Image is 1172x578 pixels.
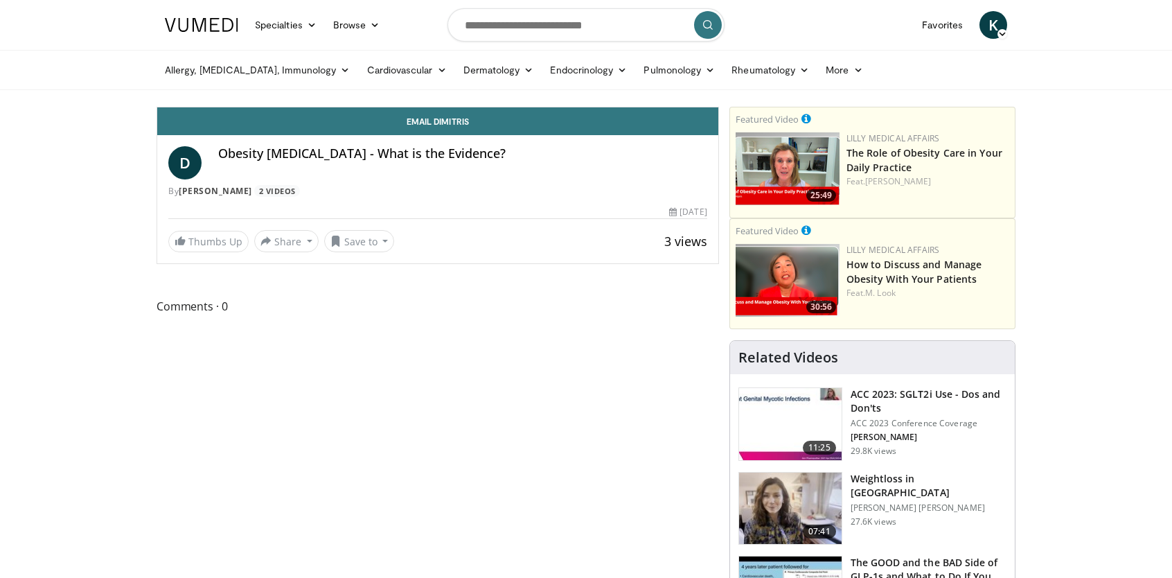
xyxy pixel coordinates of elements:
[846,146,1002,174] a: The Role of Obesity Care in Your Daily Practice
[846,244,940,256] a: Lilly Medical Affairs
[447,8,725,42] input: Search topics, interventions
[179,185,252,197] a: [PERSON_NAME]
[664,233,707,249] span: 3 views
[254,230,319,252] button: Share
[817,56,871,84] a: More
[865,287,896,299] a: M. Look
[723,56,817,84] a: Rheumatology
[979,11,1007,39] a: K
[851,387,1006,415] h3: ACC 2023: SGLT2i Use - Dos and Don'ts
[865,175,931,187] a: [PERSON_NAME]
[324,230,395,252] button: Save to
[736,244,840,317] a: 30:56
[736,225,799,237] small: Featured Video
[851,502,1006,514] p: [PERSON_NAME] [PERSON_NAME]
[806,189,836,202] span: 25:49
[846,258,982,286] a: How to Discuss and Manage Obesity With Your Patients
[851,418,1006,429] p: ACC 2023 Conference Coverage
[254,185,300,197] a: 2 Videos
[806,301,836,313] span: 30:56
[168,146,202,179] a: D
[846,132,940,144] a: Lilly Medical Affairs
[851,432,1006,443] p: [PERSON_NAME]
[851,472,1006,500] h3: Weightloss in [GEOGRAPHIC_DATA]
[846,175,1009,188] div: Feat.
[218,146,707,161] h4: Obesity [MEDICAL_DATA] - What is the Evidence?
[736,132,840,205] img: e1208b6b-349f-4914-9dd7-f97803bdbf1d.png.150x105_q85_crop-smart_upscale.png
[168,185,707,198] div: By
[157,297,719,315] span: Comments 0
[165,18,238,32] img: VuMedi Logo
[846,287,1009,299] div: Feat.
[738,472,1006,545] a: 07:41 Weightloss in [GEOGRAPHIC_DATA] [PERSON_NAME] [PERSON_NAME] 27.6K views
[914,11,971,39] a: Favorites
[542,56,635,84] a: Endocrinology
[157,56,359,84] a: Allergy, [MEDICAL_DATA], Immunology
[736,132,840,205] a: 25:49
[247,11,325,39] a: Specialties
[738,349,838,366] h4: Related Videos
[851,446,896,457] p: 29.8K views
[739,473,842,545] img: 9983fed1-7565-45be-8934-aef1103ce6e2.150x105_q85_crop-smart_upscale.jpg
[736,244,840,317] img: c98a6a29-1ea0-4bd5-8cf5-4d1e188984a7.png.150x105_q85_crop-smart_upscale.png
[168,231,249,252] a: Thumbs Up
[739,388,842,460] img: 9258cdf1-0fbf-450b-845f-99397d12d24a.150x105_q85_crop-smart_upscale.jpg
[803,525,836,538] span: 07:41
[157,107,718,135] a: Email Dimitris
[635,56,723,84] a: Pulmonology
[669,206,707,218] div: [DATE]
[359,56,455,84] a: Cardiovascular
[455,56,542,84] a: Dermatology
[736,113,799,125] small: Featured Video
[851,516,896,527] p: 27.6K views
[325,11,389,39] a: Browse
[738,387,1006,461] a: 11:25 ACC 2023: SGLT2i Use - Dos and Don'ts ACC 2023 Conference Coverage [PERSON_NAME] 29.8K views
[803,441,836,455] span: 11:25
